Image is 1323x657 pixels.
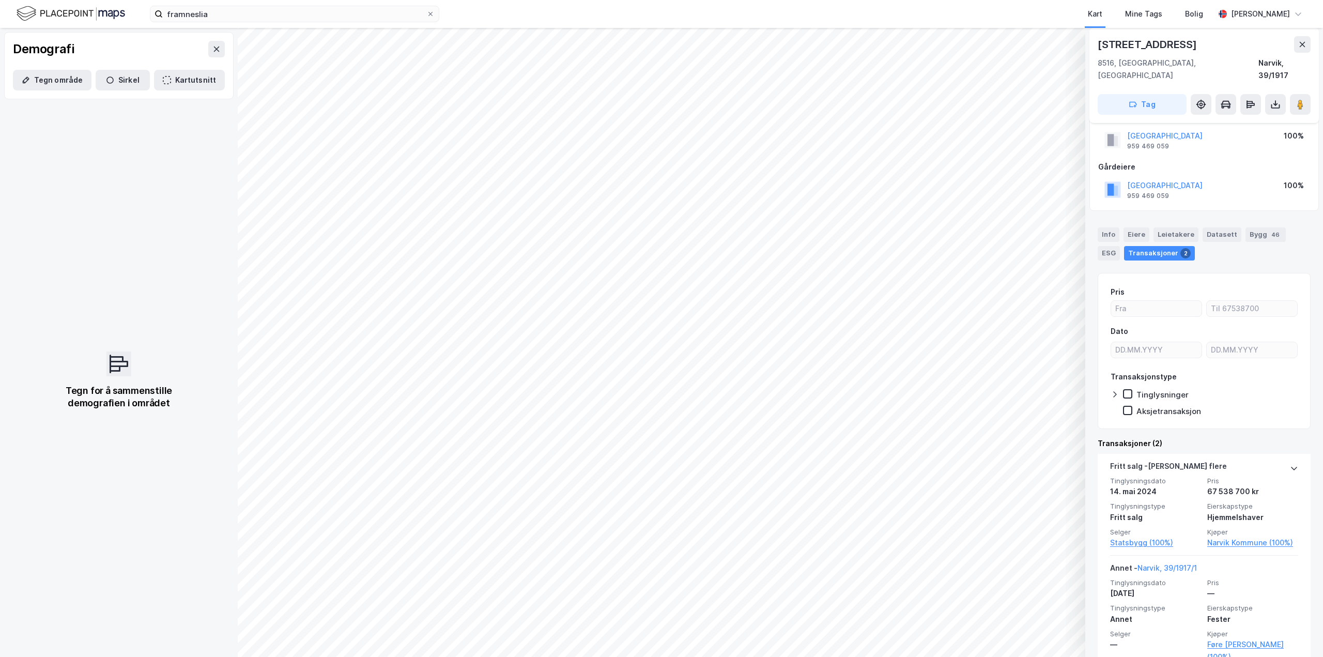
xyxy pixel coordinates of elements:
div: [STREET_ADDRESS] [1098,36,1199,53]
span: Kjøper [1207,528,1298,537]
span: Pris [1207,477,1298,485]
div: Dato [1111,325,1128,338]
input: Søk på adresse, matrikkel, gårdeiere, leietakere eller personer [163,6,426,22]
div: 959 469 059 [1127,192,1169,200]
div: Kart [1088,8,1102,20]
span: Tinglysningstype [1110,502,1201,511]
span: Selger [1110,528,1201,537]
input: DD.MM.YYYY [1207,342,1297,358]
div: 100% [1284,130,1304,142]
div: Bygg [1245,227,1286,242]
div: Transaksjoner (2) [1098,437,1311,450]
div: 2 [1180,248,1191,258]
input: Til 67538700 [1207,301,1297,316]
input: Fra [1111,301,1202,316]
span: Selger [1110,630,1201,638]
input: DD.MM.YYYY [1111,342,1202,358]
div: Transaksjonstype [1111,371,1177,383]
div: 14. mai 2024 [1110,485,1201,498]
div: Transaksjoner [1124,246,1195,261]
span: Eierskapstype [1207,502,1298,511]
div: Hjemmelshaver [1207,511,1298,524]
img: logo.f888ab2527a4732fd821a326f86c7f29.svg [17,5,125,23]
span: Kjøper [1207,630,1298,638]
span: Pris [1207,578,1298,587]
div: 959 469 059 [1127,142,1169,150]
a: Narvik Kommune (100%) [1207,537,1298,549]
div: — [1110,638,1201,651]
span: Tinglysningsdato [1110,578,1201,587]
div: 100% [1284,179,1304,192]
div: Demografi [13,41,74,57]
div: [DATE] [1110,587,1201,600]
button: Tag [1098,94,1187,115]
div: ESG [1098,246,1120,261]
div: Info [1098,227,1119,242]
div: Fritt salg [1110,511,1201,524]
div: Annet - [1110,562,1197,578]
span: Tinglysningstype [1110,604,1201,613]
div: — [1207,587,1298,600]
div: Gårdeiere [1098,161,1310,173]
button: Kartutsnitt [154,70,225,90]
button: Tegn område [13,70,91,90]
div: 8516, [GEOGRAPHIC_DATA], [GEOGRAPHIC_DATA] [1098,57,1258,82]
div: Bolig [1185,8,1203,20]
div: [PERSON_NAME] [1231,8,1290,20]
div: Pris [1111,286,1125,298]
div: Aksjetransaksjon [1136,406,1201,416]
iframe: Chat Widget [1271,607,1323,657]
div: Tinglysninger [1136,390,1189,400]
div: Narvik, 39/1917 [1258,57,1311,82]
div: Fritt salg - [PERSON_NAME] flere [1110,460,1227,477]
div: Mine Tags [1125,8,1162,20]
div: Kontrollprogram for chat [1271,607,1323,657]
div: 46 [1269,230,1282,240]
span: Eierskapstype [1207,604,1298,613]
button: Sirkel [96,70,150,90]
div: 67 538 700 kr [1207,485,1298,498]
div: Tegn for å sammenstille demografien i området [53,385,185,409]
div: Eiere [1124,227,1149,242]
div: Annet [1110,613,1201,625]
div: Leietakere [1153,227,1198,242]
div: Datasett [1203,227,1241,242]
a: Narvik, 39/1917/1 [1137,563,1197,572]
div: Fester [1207,613,1298,625]
a: Statsbygg (100%) [1110,537,1201,549]
span: Tinglysningsdato [1110,477,1201,485]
